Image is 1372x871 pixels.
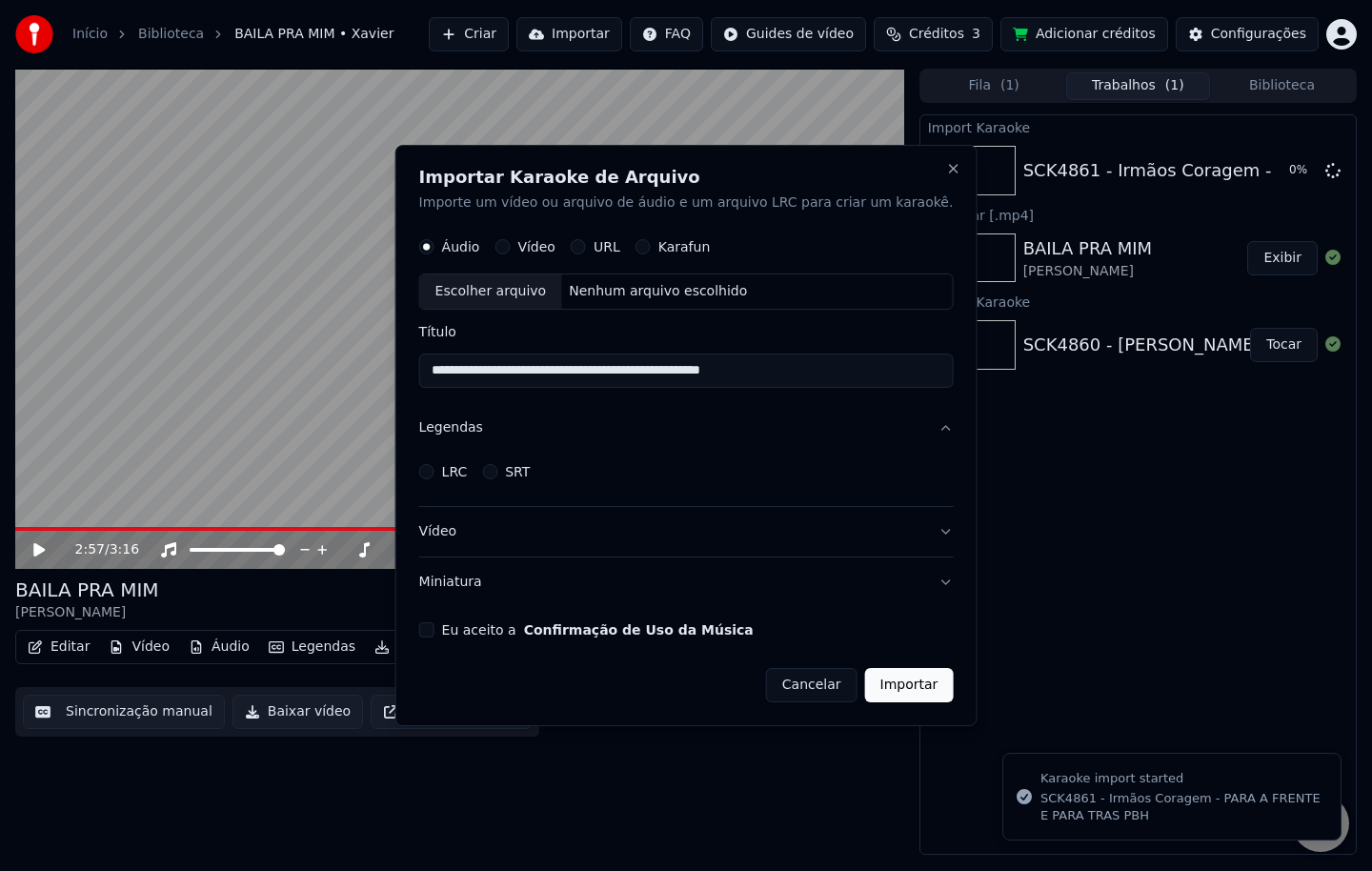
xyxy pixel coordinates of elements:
div: Escolher arquivo [420,274,562,309]
label: LRC [442,465,468,478]
label: Vídeo [517,240,555,253]
button: Eu aceito a [524,623,754,637]
button: Importar [865,668,954,702]
button: Vídeo [419,507,954,557]
label: Eu aceito a [442,623,754,637]
label: Áudio [442,240,480,253]
label: Título [419,325,954,338]
h2: Importar Karaoke de Arquivo [419,169,954,186]
div: Legendas [419,453,954,506]
button: Cancelar [766,668,857,702]
label: Karafun [658,240,711,253]
label: URL [594,240,620,253]
p: Importe um vídeo ou arquivo de áudio e um arquivo LRC para criar um karaokê. [419,193,954,213]
div: Nenhum arquivo escolhido [561,282,755,301]
button: Legendas [419,403,954,453]
label: SRT [505,465,530,478]
button: Miniatura [419,557,954,607]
